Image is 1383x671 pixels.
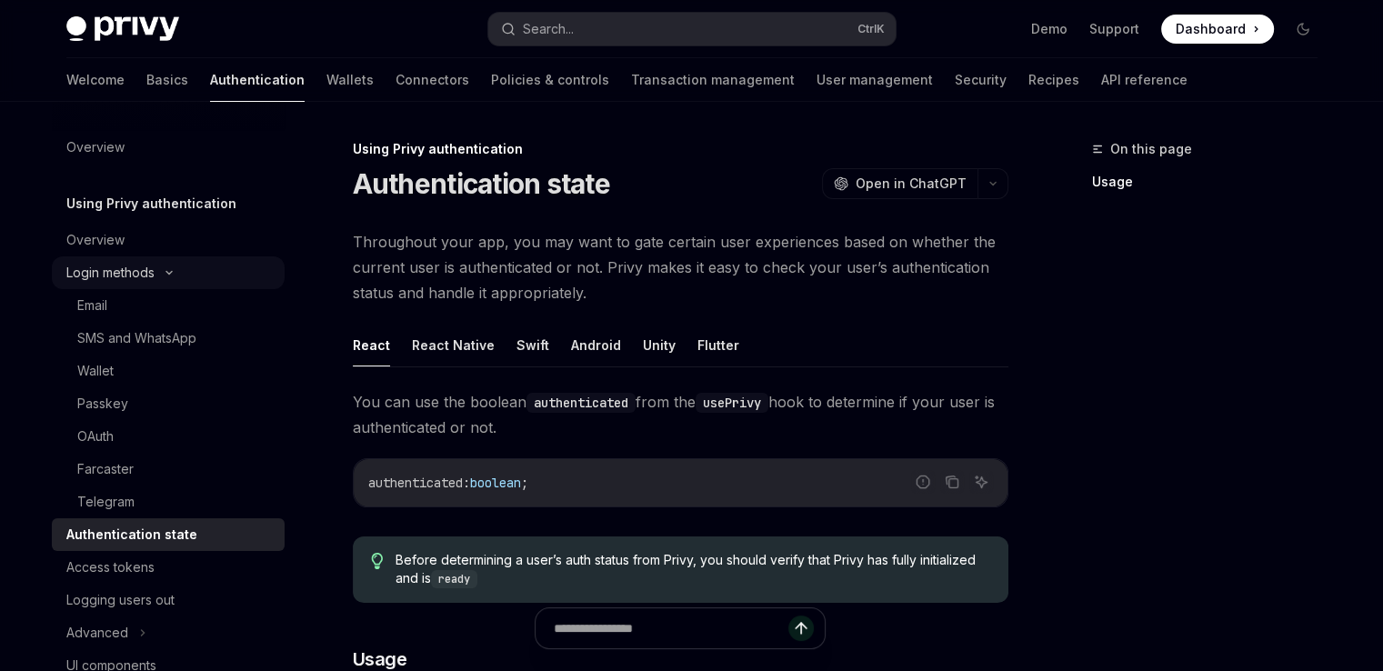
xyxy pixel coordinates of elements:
a: Usage [1092,167,1332,196]
a: Security [955,58,1007,102]
a: API reference [1101,58,1188,102]
div: Overview [66,136,125,158]
span: You can use the boolean from the hook to determine if your user is authenticated or not. [353,389,1008,440]
button: Login methods [52,256,285,289]
button: Open in ChatGPT [822,168,977,199]
a: Authentication [210,58,305,102]
button: Android [571,324,621,366]
a: SMS and WhatsApp [52,322,285,355]
button: Toggle dark mode [1288,15,1318,44]
a: Passkey [52,387,285,420]
a: Basics [146,58,188,102]
a: Dashboard [1161,15,1274,44]
button: Swift [516,324,549,366]
a: Overview [52,131,285,164]
span: Throughout your app, you may want to gate certain user experiences based on whether the current u... [353,229,1008,305]
button: Flutter [697,324,739,366]
a: Wallets [326,58,374,102]
a: Support [1089,20,1139,38]
img: dark logo [66,16,179,42]
a: Email [52,289,285,322]
a: Connectors [396,58,469,102]
a: Wallet [52,355,285,387]
a: Policies & controls [491,58,609,102]
a: Overview [52,224,285,256]
span: Open in ChatGPT [856,175,967,193]
div: Passkey [77,393,128,415]
button: React [353,324,390,366]
a: Transaction management [631,58,795,102]
a: User management [817,58,933,102]
code: usePrivy [696,393,768,413]
button: Search...CtrlK [488,13,896,45]
div: Wallet [77,360,114,382]
span: Ctrl K [857,22,885,36]
div: Login methods [66,262,155,284]
h1: Authentication state [353,167,610,200]
div: Overview [66,229,125,251]
div: Email [77,295,107,316]
a: Demo [1031,20,1067,38]
button: React Native [412,324,495,366]
a: Welcome [66,58,125,102]
div: Search... [523,18,574,40]
code: authenticated [526,393,636,413]
div: SMS and WhatsApp [77,327,196,349]
span: Dashboard [1176,20,1246,38]
div: Using Privy authentication [353,140,1008,158]
button: Unity [643,324,676,366]
span: On this page [1110,138,1192,160]
h5: Using Privy authentication [66,193,236,215]
a: Recipes [1028,58,1079,102]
